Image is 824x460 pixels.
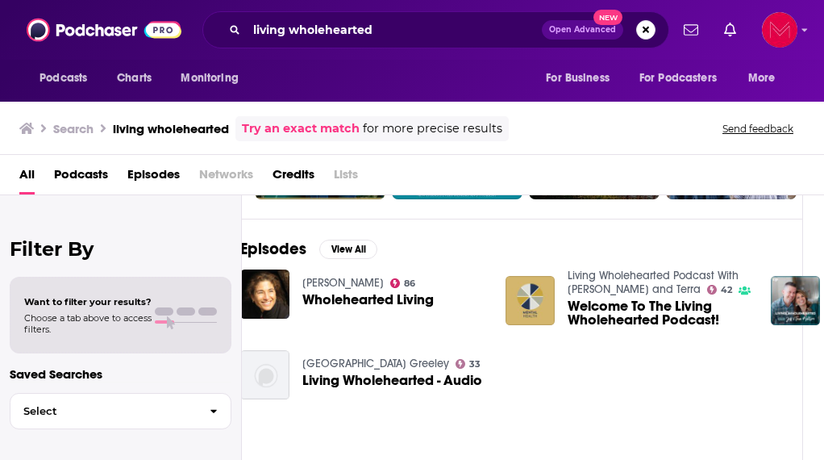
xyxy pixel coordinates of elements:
[24,296,152,307] span: Want to filter your results?
[54,161,108,194] a: Podcasts
[24,312,152,335] span: Choose a tab above to access filters.
[53,121,94,136] h3: Search
[127,161,180,194] a: Episodes
[762,12,797,48] img: User Profile
[363,119,502,138] span: for more precise results
[169,63,259,94] button: open menu
[390,278,416,288] a: 86
[762,12,797,48] span: Logged in as Pamelamcclure
[240,239,306,259] h2: Episodes
[771,276,820,325] img: The Makings of the Living Wholehearted Lodge & Retreat
[707,285,733,295] a: 42
[718,16,743,44] a: Show notifications dropdown
[546,67,610,90] span: For Business
[737,63,796,94] button: open menu
[10,406,197,416] span: Select
[469,361,481,368] span: 33
[181,67,238,90] span: Monitoring
[302,374,482,387] a: Living Wholehearted - Audio
[456,359,481,369] a: 33
[10,366,231,382] p: Saved Searches
[273,161,314,194] a: Credits
[247,17,542,43] input: Search podcasts, credits, & more...
[748,67,776,90] span: More
[549,26,616,34] span: Open Advanced
[639,67,717,90] span: For Podcasters
[568,299,751,327] a: Welcome To The Living Wholehearted Podcast!
[629,63,740,94] button: open menu
[40,67,87,90] span: Podcasts
[535,63,630,94] button: open menu
[568,269,739,296] a: Living Wholehearted Podcast With Jeff and Terra
[199,161,253,194] span: Networks
[113,121,229,136] h3: living wholehearted
[240,350,289,399] img: Living Wholehearted - Audio
[202,11,669,48] div: Search podcasts, credits, & more...
[240,270,289,319] img: Wholehearted Living
[10,237,231,261] h2: Filter By
[27,15,181,45] img: Podchaser - Follow, Share and Rate Podcasts
[302,357,449,370] a: City Lights Church Greeley
[542,20,623,40] button: Open AdvancedNew
[593,10,622,25] span: New
[240,239,377,259] a: EpisodesView All
[718,122,798,136] button: Send feedback
[506,276,555,325] img: Welcome To The Living Wholehearted Podcast!
[404,280,415,287] span: 86
[762,12,797,48] button: Show profile menu
[302,276,384,290] a: Tara Brach
[117,67,152,90] span: Charts
[319,240,377,259] button: View All
[721,286,732,294] span: 42
[242,119,360,138] a: Try an exact match
[677,16,705,44] a: Show notifications dropdown
[106,63,161,94] a: Charts
[28,63,108,94] button: open menu
[302,293,434,307] a: Wholehearted Living
[334,161,358,194] span: Lists
[10,393,231,429] button: Select
[19,161,35,194] a: All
